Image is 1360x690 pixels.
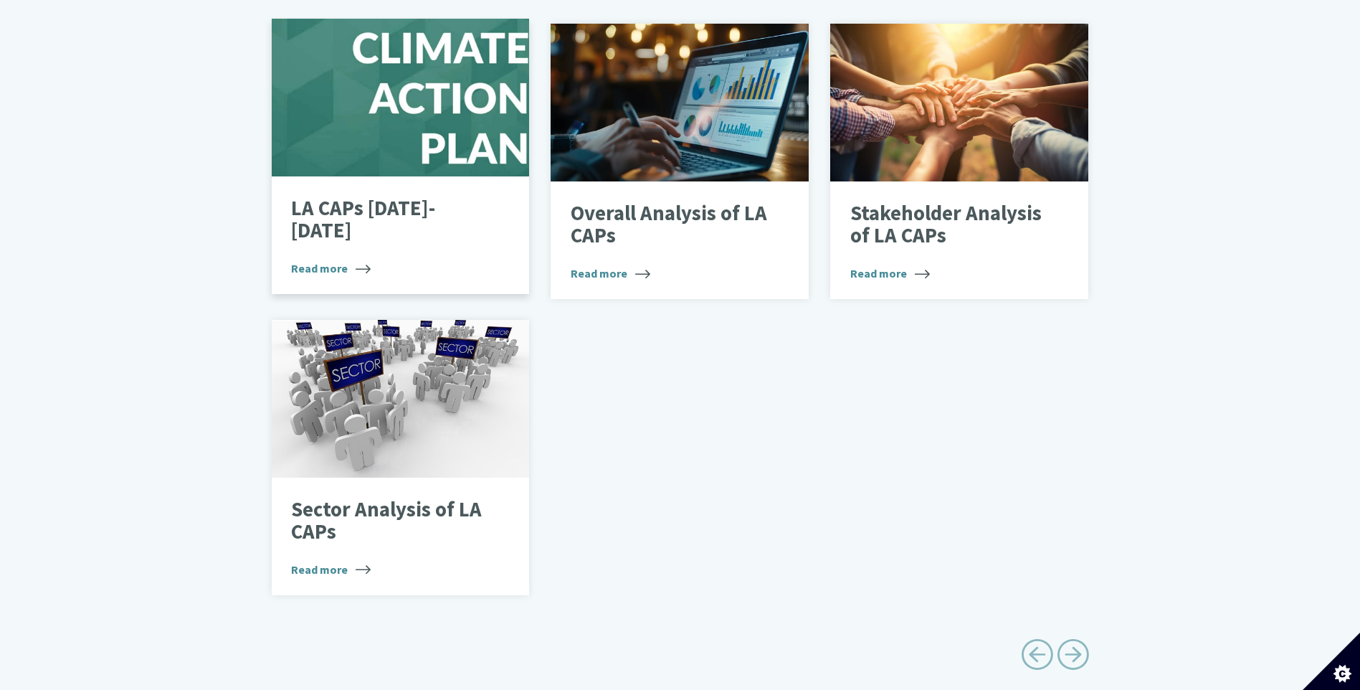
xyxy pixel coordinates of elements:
span: Read more [571,265,650,282]
button: Set cookie preferences [1303,633,1360,690]
a: LA CAPs [DATE]-[DATE] Read more [272,19,530,294]
a: Sector Analysis of LA CAPs Read more [272,320,530,595]
p: LA CAPs [DATE]-[DATE] [291,197,488,242]
a: Overall Analysis of LA CAPs Read more [551,24,809,299]
a: Next page [1057,633,1089,681]
p: Overall Analysis of LA CAPs [571,202,768,247]
span: Read more [291,561,371,578]
span: Read more [291,260,371,277]
a: Stakeholder Analysis of LA CAPs Read more [830,24,1088,299]
p: Sector Analysis of LA CAPs [291,498,488,544]
span: Read more [850,265,930,282]
p: Stakeholder Analysis of LA CAPs [850,202,1047,247]
a: Previous page [1021,633,1053,681]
